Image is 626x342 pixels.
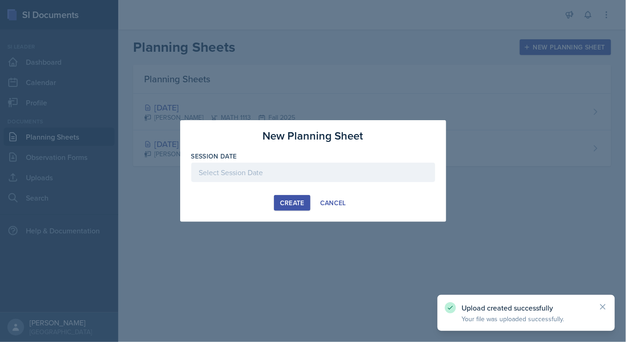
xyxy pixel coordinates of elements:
div: Cancel [320,199,346,207]
button: Cancel [314,195,352,211]
p: Upload created successfully [462,303,591,312]
p: Your file was uploaded successfully. [462,314,591,324]
h3: New Planning Sheet [263,128,364,144]
button: Create [274,195,310,211]
div: Create [280,199,304,207]
label: Session Date [191,152,237,161]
